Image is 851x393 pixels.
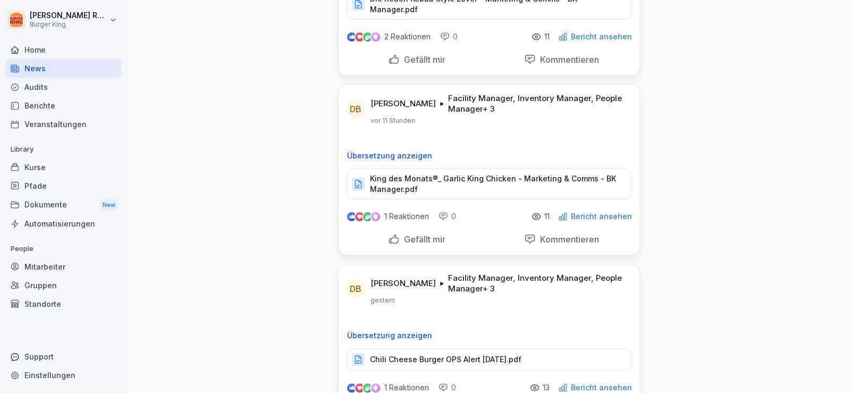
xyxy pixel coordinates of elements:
img: inspiring [371,383,380,392]
div: Dokumente [5,195,121,215]
a: Pfade [5,177,121,195]
a: News [5,59,121,78]
img: like [348,212,356,221]
a: King des Monats®_ Garlic King Chicken - Marketing & Comms - BK Manager.pdf [347,182,631,193]
img: celebrate [363,212,372,221]
p: Kommentieren [536,54,599,65]
p: Bericht ansehen [571,212,632,221]
img: love [356,33,364,41]
p: People [5,240,121,257]
a: Automatisierungen [5,214,121,233]
img: love [356,384,364,392]
p: [PERSON_NAME] [370,98,436,109]
p: 2 Reaktionen [384,32,431,41]
p: Burger King [30,21,107,28]
img: love [356,213,364,221]
p: Facility Manager, Inventory Manager, People Manager + 3 [448,273,627,294]
a: Berichte [5,96,121,115]
div: 0 [440,31,458,42]
p: Chili Cheese Burger OPS Alert [DATE].pdf [370,354,521,365]
p: 13 [543,383,550,392]
a: Veranstaltungen [5,115,121,133]
a: Standorte [5,295,121,313]
a: Audits [5,78,121,96]
p: 1 Reaktionen [384,383,429,392]
p: 11 [544,32,550,41]
div: 0 [439,382,456,393]
a: Die neuen Kebab Style Lover - Marketing & Comms - BK Manager.pdf [347,2,631,13]
p: vor 11 Stunden [370,116,415,125]
a: Gruppen [5,276,121,295]
p: Library [5,141,121,158]
a: Chili Cheese Burger OPS Alert [DATE].pdf [347,357,631,368]
div: Support [5,347,121,366]
a: Einstellungen [5,366,121,384]
div: 0 [439,211,456,222]
p: 1 Reaktionen [384,212,429,221]
p: Übersetzung anzeigen [347,331,631,340]
p: Facility Manager, Inventory Manager, People Manager + 3 [448,93,627,114]
p: Gefällt mir [400,54,445,65]
img: like [348,383,356,392]
a: DokumenteNew [5,195,121,215]
p: Bericht ansehen [571,383,632,392]
p: Bericht ansehen [571,32,632,41]
img: inspiring [371,212,380,221]
p: Kommentieren [536,234,599,245]
a: Mitarbeiter [5,257,121,276]
img: inspiring [371,32,380,41]
a: Kurse [5,158,121,177]
p: gestern [370,296,395,305]
p: Gefällt mir [400,234,445,245]
p: [PERSON_NAME] Rohrich [30,11,107,20]
p: 11 [544,212,550,221]
div: DB [346,99,365,119]
div: New [100,199,118,211]
p: [PERSON_NAME] [370,278,436,289]
img: celebrate [363,383,372,392]
p: Übersetzung anzeigen [347,152,631,160]
div: DB [346,279,365,298]
img: like [348,32,356,41]
p: King des Monats®_ Garlic King Chicken - Marketing & Comms - BK Manager.pdf [370,173,620,195]
img: celebrate [363,32,372,41]
a: Home [5,40,121,59]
